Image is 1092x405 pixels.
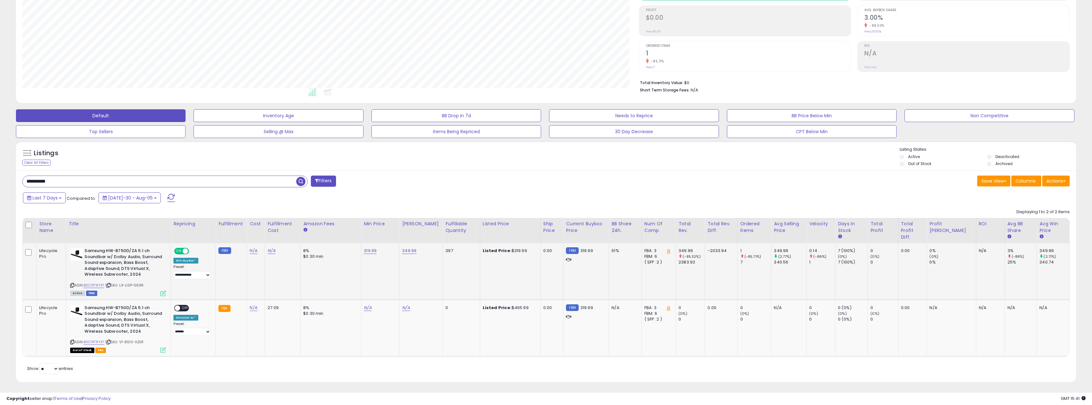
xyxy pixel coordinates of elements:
[908,161,931,166] label: Out of Stock
[646,65,655,69] small: Prev: 7
[929,254,938,259] small: (0%)
[740,316,771,322] div: 0
[678,305,705,311] div: 0
[809,305,835,311] div: 0
[727,125,897,138] button: CPT Below Min
[870,254,879,259] small: (0%)
[864,30,881,33] small: Prev: 25.00%
[580,305,593,311] span: 319.99
[707,248,732,254] div: -2033.94
[86,291,98,296] span: FBM
[250,305,257,311] a: N/A
[84,248,162,279] b: Samsung HW-B750D/ZA 5.1 ch Soundbar w/ Dolby Audio, Surround Sound expansion, Bass Boost, Adaptiv...
[774,305,802,311] div: N/A
[173,322,211,336] div: Preset:
[1012,254,1024,259] small: (-88%)
[173,221,213,227] div: Repricing
[870,311,879,316] small: (0%)
[901,221,924,241] div: Total Profit Diff.
[838,311,847,316] small: (0%)
[929,305,971,311] div: N/A
[566,247,578,254] small: FBM
[900,147,1076,153] p: Listing States:
[303,227,307,233] small: Amazon Fees.
[218,247,231,254] small: FBM
[70,348,94,353] span: All listings that are currently out of stock and unavailable for purchase on Amazon
[1015,178,1036,184] span: Columns
[303,221,358,227] div: Amazon Fees
[6,395,30,401] strong: Copyright
[55,395,82,401] a: Terms of Use
[870,316,898,322] div: 0
[23,192,66,203] button: Last 7 Days
[678,259,705,265] div: 2383.93
[69,221,168,227] div: Title
[1039,305,1065,311] div: N/A
[402,305,410,311] a: N/A
[303,311,356,316] div: $0.30 min
[640,78,1065,86] li: $0
[838,248,868,254] div: 7 (100%)
[33,195,58,201] span: Last 7 Days
[84,305,162,336] b: Samsung HW-B750D/ZA 5.1 ch Soundbar w/ Dolby Audio, Surround Sound expansion, Bass Boost, Adaptiv...
[194,109,363,122] button: Inventory Age
[929,248,976,254] div: 0%
[268,221,298,234] div: Fulfillment Cost
[977,176,1010,186] button: Save View
[1011,176,1041,186] button: Columns
[905,109,1074,122] button: Non Competitive
[70,291,85,296] span: All listings currently available for purchase on Amazon
[70,248,83,261] img: 31IVusiFGxL._SL40_.jpg
[744,254,761,259] small: (-85.71%)
[445,248,475,254] div: 397
[870,221,895,234] div: Total Profit
[646,30,661,33] small: Prev: $0.00
[809,311,818,316] small: (0%)
[218,221,244,227] div: Fulfillment
[809,248,835,254] div: 0.14
[70,305,83,318] img: 31IVusiFGxL._SL40_.jpg
[27,365,73,372] span: Show: entries
[646,50,851,58] h2: 1
[1008,221,1034,234] div: Avg BB Share
[483,305,536,311] div: $465.99
[740,305,771,311] div: 0
[864,9,1069,12] span: Avg. Buybox Share
[445,221,477,234] div: Fulfillable Quantity
[566,304,578,311] small: FBM
[445,305,475,311] div: 0
[678,316,705,322] div: 0
[995,161,1013,166] label: Archived
[34,149,58,158] h5: Listings
[1008,234,1011,240] small: Avg BB Share.
[979,221,1002,227] div: ROI
[774,259,806,265] div: 340.56
[740,248,771,254] div: 1
[929,221,973,234] div: Profit [PERSON_NAME]
[644,254,671,259] div: FBM: 6
[644,259,671,265] div: ( SFP: 2 )
[995,154,1019,159] label: Deactivated
[22,160,51,166] div: Clear All Filters
[173,315,198,321] div: Amazon AI *
[838,305,868,311] div: 0 (0%)
[84,283,105,288] a: B0CTKTRYX7
[1008,305,1032,311] div: N/A
[901,248,922,254] div: 0.00
[311,176,336,187] button: Filters
[105,339,143,344] span: | SKU: V1-8S10-AZER
[371,125,541,138] button: Items Being Repriced
[67,195,96,201] span: Compared to:
[644,248,671,254] div: FBA: 3
[740,311,749,316] small: (0%)
[727,109,897,122] button: BB Price Below Min
[268,248,275,254] a: N/A
[549,125,719,138] button: 30 Day Decrease
[70,305,166,352] div: ASIN:
[364,221,397,227] div: Min Price
[483,248,536,254] div: $319.99
[644,305,671,311] div: FBA: 3
[1008,248,1037,254] div: 3%
[778,254,791,259] small: (2.77%)
[649,59,664,64] small: -85.71%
